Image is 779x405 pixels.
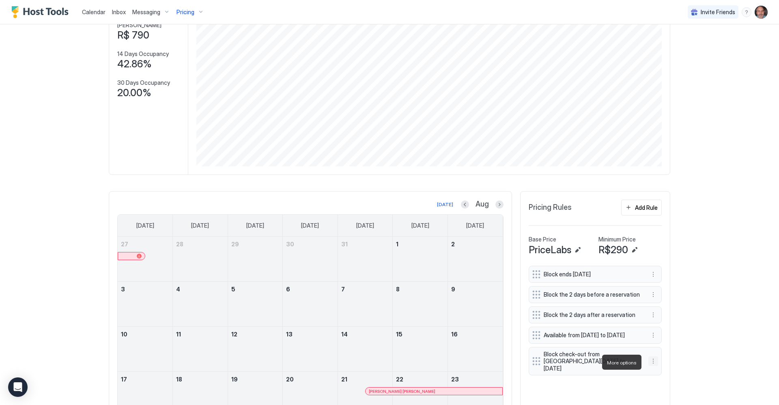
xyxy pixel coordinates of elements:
[338,282,393,297] a: August 7, 2025
[191,222,209,229] span: [DATE]
[529,236,556,243] span: Base Price
[466,222,484,229] span: [DATE]
[173,237,228,252] a: July 28, 2025
[607,360,637,366] span: More options
[118,327,172,342] a: August 10, 2025
[436,200,454,209] button: [DATE]
[648,310,658,320] div: menu
[348,215,382,237] a: Thursday
[411,222,429,229] span: [DATE]
[393,327,448,372] td: August 15, 2025
[112,8,126,16] a: Inbox
[338,372,393,387] a: August 21, 2025
[529,244,571,256] span: PriceLabs
[118,327,173,372] td: August 10, 2025
[461,200,469,209] button: Previous month
[448,372,503,387] a: August 23, 2025
[176,9,194,16] span: Pricing
[648,356,658,366] button: More options
[338,282,393,327] td: August 7, 2025
[283,327,338,372] td: August 13, 2025
[82,8,105,16] a: Calendar
[246,222,264,229] span: [DATE]
[393,237,448,252] a: August 1, 2025
[648,269,658,279] div: menu
[286,331,293,338] span: 13
[238,215,272,237] a: Tuesday
[755,6,768,19] div: User profile
[393,372,448,387] a: August 22, 2025
[448,282,503,327] td: August 9, 2025
[544,351,640,372] span: Block check-out from [GEOGRAPHIC_DATA][DATE] to [DATE]
[286,241,294,248] span: 30
[231,286,235,293] span: 5
[228,237,283,282] td: July 29, 2025
[621,200,662,215] button: Add Rule
[448,327,503,342] a: August 16, 2025
[403,215,437,237] a: Friday
[117,50,169,58] span: 14 Days Occupancy
[283,372,338,387] a: August 20, 2025
[396,376,403,383] span: 22
[183,215,217,237] a: Monday
[173,237,228,282] td: July 28, 2025
[117,29,149,41] span: R$ 790
[437,201,453,208] div: [DATE]
[544,291,640,298] span: Block the 2 days before a reservation
[118,282,173,327] td: August 3, 2025
[448,327,503,372] td: August 16, 2025
[356,222,374,229] span: [DATE]
[648,290,658,299] div: menu
[112,9,126,15] span: Inbox
[176,241,183,248] span: 28
[173,327,228,372] td: August 11, 2025
[458,215,492,237] a: Saturday
[451,241,455,248] span: 2
[231,376,238,383] span: 19
[173,327,228,342] a: August 11, 2025
[573,245,583,255] button: Edit
[396,286,400,293] span: 8
[448,237,503,282] td: August 2, 2025
[176,376,182,383] span: 18
[286,286,290,293] span: 6
[283,327,338,342] a: August 13, 2025
[82,9,105,15] span: Calendar
[176,331,181,338] span: 11
[635,203,658,212] div: Add Rule
[396,241,398,248] span: 1
[393,282,448,327] td: August 8, 2025
[448,282,503,297] a: August 9, 2025
[338,327,393,372] td: August 14, 2025
[121,286,125,293] span: 3
[121,241,128,248] span: 27
[173,372,228,387] a: August 18, 2025
[228,327,283,372] td: August 12, 2025
[117,58,152,70] span: 42.86%
[701,9,735,16] span: Invite Friends
[544,271,640,278] span: Block ends [DATE]
[448,237,503,252] a: August 2, 2025
[173,282,228,297] a: August 4, 2025
[117,87,151,99] span: 20.00%
[121,331,127,338] span: 10
[228,327,283,342] a: August 12, 2025
[228,237,283,252] a: July 29, 2025
[341,376,347,383] span: 21
[393,327,448,342] a: August 15, 2025
[117,22,161,29] span: [PERSON_NAME]
[338,237,393,282] td: July 31, 2025
[118,237,172,252] a: July 27, 2025
[598,236,636,243] span: Minimum Price
[544,332,640,339] span: Available from [DATE] to [DATE]
[341,331,348,338] span: 14
[121,376,127,383] span: 17
[648,356,658,366] div: menu
[341,241,348,248] span: 31
[393,282,448,297] a: August 8, 2025
[283,282,338,327] td: August 6, 2025
[598,244,628,256] span: R$290
[338,237,393,252] a: July 31, 2025
[117,79,170,86] span: 30 Days Occupancy
[118,372,172,387] a: August 17, 2025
